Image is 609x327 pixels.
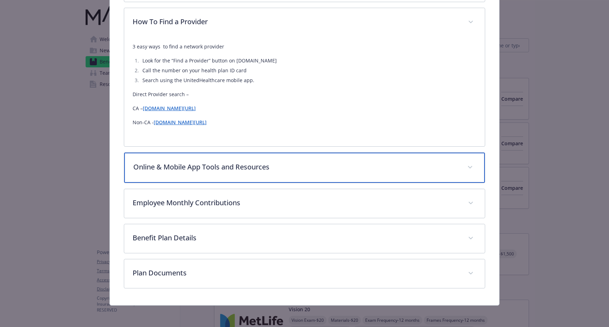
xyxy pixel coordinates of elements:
[140,66,476,75] li: Call the number on your health plan ID card
[124,37,484,146] div: How To Find a Provider
[140,56,476,65] li: Look for the “Find a Provider” button on [DOMAIN_NAME]
[133,16,459,27] p: How To Find a Provider
[133,104,476,113] p: CA –
[154,119,207,126] a: [DOMAIN_NAME][URL]
[133,42,476,51] p: 3 easy ways to find a network provider
[124,153,484,183] div: Online & Mobile App Tools and Resources
[124,8,484,37] div: How To Find a Provider
[133,90,476,99] p: Direct Provider search –
[133,118,476,127] p: Non-CA -
[133,162,459,172] p: Online & Mobile App Tools and Resources
[133,233,459,243] p: Benefit Plan Details
[140,76,476,85] li: Search using the UnitedHealthcare mobile app.
[133,198,459,208] p: Employee Monthly Contributions
[124,224,484,253] div: Benefit Plan Details
[133,268,459,278] p: Plan Documents
[143,105,196,112] a: [DOMAIN_NAME][URL]
[124,259,484,288] div: Plan Documents
[124,189,484,218] div: Employee Monthly Contributions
